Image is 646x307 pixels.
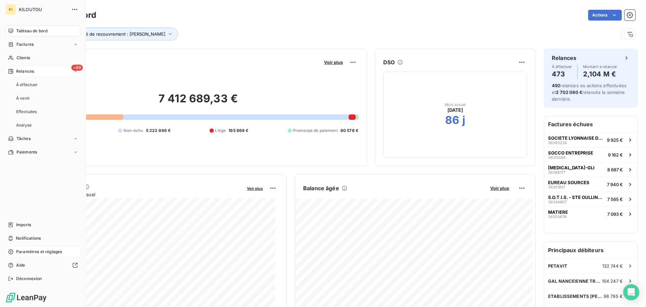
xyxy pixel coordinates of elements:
button: S.O.T.I.S. - STE OULLINOISE DE TOLERIE INDUSTRIELL363448677 565 € [544,192,638,206]
span: Voir plus [247,186,263,191]
span: 98 795 € [604,294,623,299]
button: MATIERE363506767 093 € [544,206,638,221]
span: 7 093 € [607,211,623,217]
span: Tableau de bord [16,28,47,34]
span: Paiements [16,149,37,155]
span: Clients [16,55,30,61]
span: 36351951 [548,185,565,189]
span: 36388177 [548,170,565,174]
span: Déconnexion [16,276,42,282]
span: 36344867 [548,200,567,204]
span: Notifications [16,235,41,241]
button: SOCIETE LYONNAISE DE TRAVAUX PUBLICS363832349 925 € [544,132,638,147]
h6: DSO [383,58,395,66]
span: KILOUTOU [19,7,67,12]
span: Voir plus [490,185,509,191]
span: 8 687 € [607,167,623,172]
span: Imports [16,222,31,228]
span: 7 565 € [607,197,623,202]
h4: 2,104 M € [583,69,617,79]
span: Tâches [16,136,31,142]
span: MATIERE [548,209,568,215]
button: Chargé de recouvrement : [PERSON_NAME] [63,28,178,40]
span: 132 744 € [602,263,623,269]
h6: Relances [552,54,576,62]
span: GAL NANCEIENNE TRAVAUX INDUSTRIE MAINTEN [548,278,602,284]
button: Voir plus [245,185,265,191]
span: Non-échu [123,128,143,134]
span: Chiffre d'affaires mensuel [38,191,242,198]
span: Relances [16,68,34,74]
span: 5 222 966 € [146,128,171,134]
button: [MEDICAL_DATA]-GLI363881778 687 € [544,162,638,177]
span: S.O.T.I.S. - STE OULLINOISE DE TOLERIE INDUSTRIELL [548,195,605,200]
span: 104 247 € [602,278,623,284]
span: SOCCO ENTREPRISE [548,150,593,156]
h6: Factures échues [544,116,638,132]
span: Aide [16,262,25,268]
h2: j [462,113,465,127]
span: 9 162 € [608,152,623,158]
span: Mois actuel [445,103,466,107]
span: Paramètres et réglages [16,249,62,255]
span: 165 869 € [228,128,248,134]
span: 36383234 [548,141,567,145]
span: Analyse [16,122,32,128]
span: Promesse de paiement [293,128,338,134]
span: 7 940 € [607,182,623,187]
span: 60 578 € [340,128,358,134]
span: EUREAU SOURCES [548,180,589,185]
span: Montant à relancer [583,65,617,69]
span: Effectuées [16,109,37,115]
div: Open Intercom Messenger [623,284,639,300]
button: SOCCO ENTREPRISE363130859 162 € [544,147,638,162]
span: 36313085 [548,156,566,160]
h6: Principaux débiteurs [544,242,638,258]
button: EUREAU SOURCES363519517 940 € [544,177,638,192]
span: 36350676 [548,215,567,219]
button: Voir plus [322,59,345,65]
span: À effectuer [16,82,38,88]
div: KI [5,4,16,15]
h4: 473 [552,69,572,79]
span: +99 [71,65,83,71]
span: 492 [552,83,560,88]
span: PETAVIT [548,263,567,269]
h6: Balance âgée [303,184,339,192]
span: [MEDICAL_DATA]-GLI [548,165,595,170]
span: Litige [215,128,226,134]
span: ETABLISSEMENTS [PERSON_NAME] [548,294,604,299]
span: À effectuer [552,65,572,69]
button: Actions [588,10,622,21]
span: [DATE] [447,107,463,113]
span: Chargé de recouvrement : [PERSON_NAME] [73,31,166,37]
button: Voir plus [488,185,511,191]
span: relances ou actions effectuées et relancés la semaine dernière. [552,83,626,102]
span: 9 925 € [607,137,623,143]
a: Aide [5,260,80,271]
img: Logo LeanPay [5,292,47,303]
span: À venir [16,95,30,101]
span: SOCIETE LYONNAISE DE TRAVAUX PUBLICS [548,135,604,141]
h2: 86 [445,113,459,127]
span: Voir plus [324,60,343,65]
h2: 7 412 689,33 € [38,92,358,112]
span: Factures [16,41,34,47]
span: 2 702 080 € [556,90,582,95]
